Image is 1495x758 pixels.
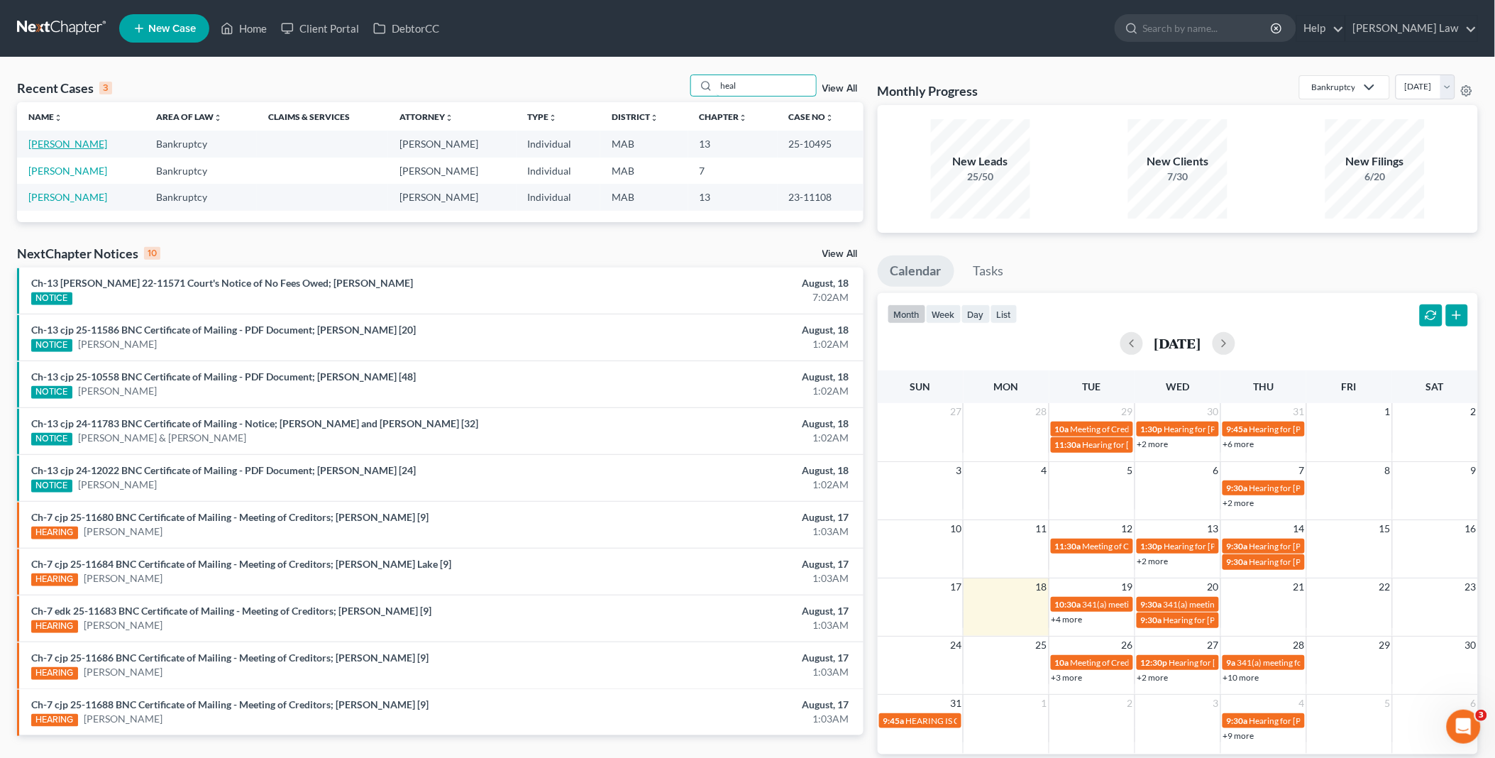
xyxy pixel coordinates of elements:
[1212,695,1220,712] span: 3
[28,138,107,150] a: [PERSON_NAME]
[274,16,366,41] a: Client Portal
[778,131,864,157] td: 25-10495
[778,184,864,210] td: 23-11108
[1120,578,1135,595] span: 19
[1169,657,1280,668] span: Hearing for [PERSON_NAME]
[1227,715,1248,726] span: 9:30a
[1237,657,1374,668] span: 341(a) meeting for [PERSON_NAME]
[78,337,157,351] a: [PERSON_NAME]
[949,578,963,595] span: 17
[31,558,451,570] a: Ch-7 cjp 25-11684 BNC Certificate of Mailing - Meeting of Creditors; [PERSON_NAME] Lake [9]
[145,158,257,184] td: Bankruptcy
[1071,424,1228,434] span: Meeting of Creditors for [PERSON_NAME]
[31,277,413,289] a: Ch-13 [PERSON_NAME] 22-11571 Court's Notice of No Fees Owed; [PERSON_NAME]
[1292,403,1306,420] span: 31
[586,290,849,304] div: 7:02AM
[1464,520,1478,537] span: 16
[1227,424,1248,434] span: 9:45a
[31,714,78,727] div: HEARING
[1154,336,1201,351] h2: [DATE]
[1447,710,1481,744] iframe: Intercom live chat
[961,304,991,324] button: day
[1223,730,1254,741] a: +9 more
[99,82,112,94] div: 3
[586,337,849,351] div: 1:02AM
[1141,424,1163,434] span: 1:30p
[84,571,162,586] a: [PERSON_NAME]
[586,665,849,679] div: 1:03AM
[688,158,778,184] td: 7
[1249,556,1360,567] span: Hearing for [PERSON_NAME]
[31,652,429,664] a: Ch-7 cjp 25-11686 BNC Certificate of Mailing - Meeting of Creditors; [PERSON_NAME] [9]
[1206,637,1220,654] span: 27
[926,304,961,324] button: week
[739,114,748,122] i: unfold_more
[586,384,849,398] div: 1:02AM
[84,665,162,679] a: [PERSON_NAME]
[1298,695,1306,712] span: 4
[1476,710,1487,721] span: 3
[994,380,1019,392] span: Mon
[1227,657,1236,668] span: 9a
[1083,541,1240,551] span: Meeting of Creditors for [PERSON_NAME]
[1126,695,1135,712] span: 2
[961,256,1017,287] a: Tasks
[1227,541,1248,551] span: 9:30a
[1464,637,1478,654] span: 30
[586,712,849,726] div: 1:03AM
[1055,424,1069,434] span: 10a
[54,114,62,122] i: unfold_more
[1426,380,1444,392] span: Sat
[145,131,257,157] td: Bankruptcy
[388,131,516,157] td: [PERSON_NAME]
[688,184,778,210] td: 13
[1164,541,1275,551] span: Hearing for [PERSON_NAME]
[31,480,72,493] div: NOTICE
[214,114,222,122] i: unfold_more
[31,667,78,680] div: HEARING
[1137,556,1169,566] a: +2 more
[1249,541,1435,551] span: Hearing for [PERSON_NAME] & [PERSON_NAME]
[28,165,107,177] a: [PERSON_NAME]
[31,605,431,617] a: Ch-7 edk 25-11683 BNC Certificate of Mailing - Meeting of Creditors; [PERSON_NAME] [9]
[700,111,748,122] a: Chapterunfold_more
[1378,520,1392,537] span: 15
[31,339,72,352] div: NOTICE
[586,557,849,571] div: August, 17
[1346,16,1477,41] a: [PERSON_NAME] Law
[883,715,905,726] span: 9:45a
[1035,637,1049,654] span: 25
[1164,599,1376,610] span: 341(a) meeting for [PERSON_NAME] & [PERSON_NAME]
[1253,380,1274,392] span: Thu
[78,478,157,492] a: [PERSON_NAME]
[826,114,834,122] i: unfold_more
[28,111,62,122] a: Nameunfold_more
[789,111,834,122] a: Case Nounfold_more
[586,463,849,478] div: August, 18
[31,370,416,383] a: Ch-13 cjp 25-10558 BNC Certificate of Mailing - PDF Document; [PERSON_NAME] [48]
[31,573,78,586] div: HEARING
[1055,657,1069,668] span: 10a
[78,431,247,445] a: [PERSON_NAME] & [PERSON_NAME]
[1227,556,1248,567] span: 9:30a
[517,131,601,157] td: Individual
[148,23,196,34] span: New Case
[257,102,388,131] th: Claims & Services
[1469,462,1478,479] span: 9
[1325,153,1425,170] div: New Filings
[888,304,926,324] button: month
[949,637,963,654] span: 24
[31,698,429,710] a: Ch-7 cjp 25-11688 BNC Certificate of Mailing - Meeting of Creditors; [PERSON_NAME] [9]
[144,247,160,260] div: 10
[388,158,516,184] td: [PERSON_NAME]
[910,380,931,392] span: Sun
[17,245,160,262] div: NextChapter Notices
[31,292,72,305] div: NOTICE
[586,276,849,290] div: August, 18
[31,386,72,399] div: NOTICE
[528,111,558,122] a: Typeunfold_more
[586,571,849,586] div: 1:03AM
[1055,541,1081,551] span: 11:30a
[31,527,78,539] div: HEARING
[1297,16,1345,41] a: Help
